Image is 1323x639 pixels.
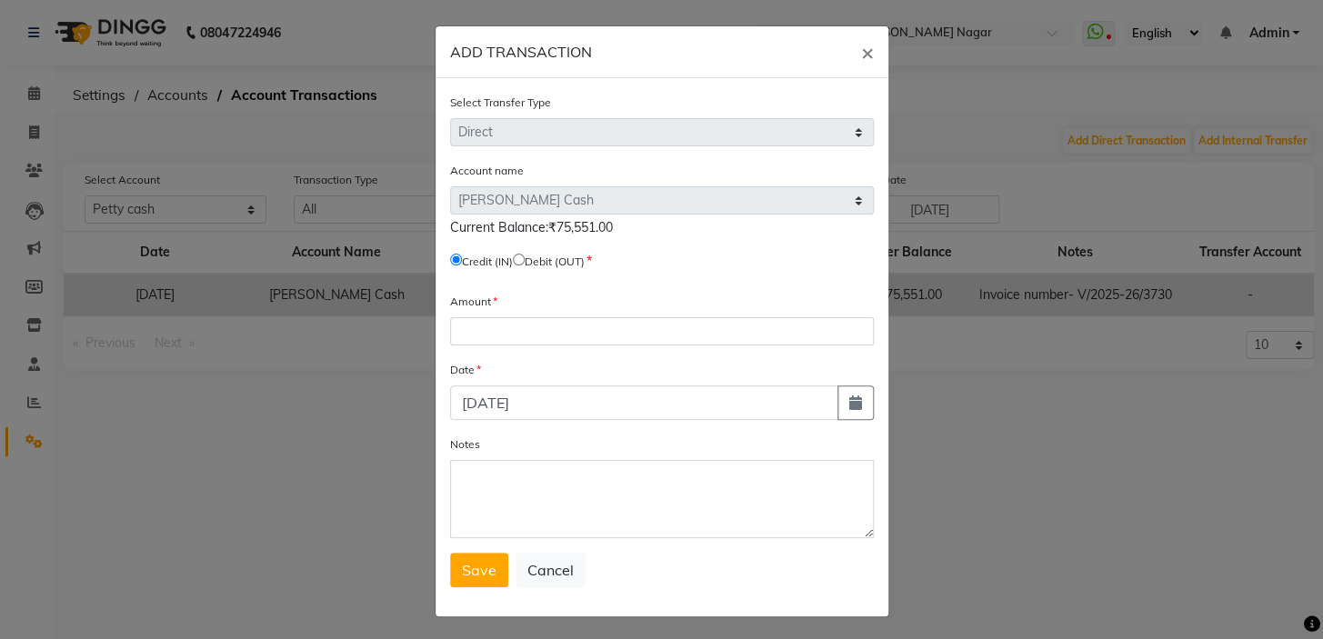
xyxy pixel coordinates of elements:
span: Save [462,561,496,579]
span: Current Balance:₹75,551.00 [450,219,613,235]
button: Close [847,26,888,77]
label: Amount [450,294,497,310]
h6: ADD TRANSACTION [450,41,592,63]
label: Notes [450,436,480,453]
button: Save [450,553,508,587]
label: Date [450,362,481,378]
button: Cancel [516,553,586,587]
label: Debit (OUT) [525,254,585,270]
span: × [861,38,874,65]
label: Credit (IN) [462,254,513,270]
label: Select Transfer Type [450,95,551,111]
label: Account name [450,163,524,179]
